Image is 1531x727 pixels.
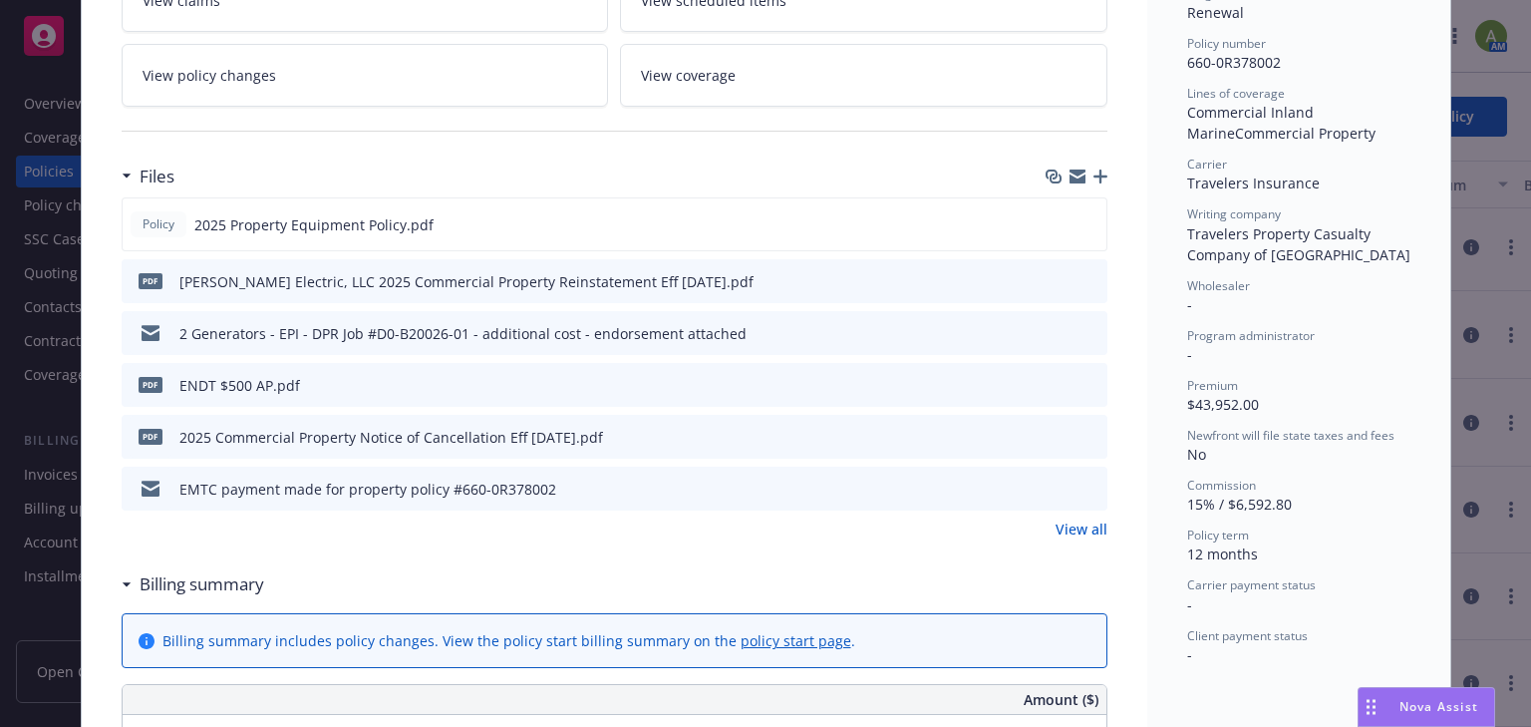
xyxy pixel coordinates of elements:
[179,375,300,396] div: ENDT $500 AP.pdf
[139,429,162,444] span: pdf
[1081,323,1099,344] button: preview file
[1080,214,1098,235] button: preview file
[1187,527,1249,544] span: Policy term
[1187,627,1308,644] span: Client payment status
[179,479,556,500] div: EMTC payment made for property policy #660-0R378002
[1081,271,1099,292] button: preview file
[1187,595,1192,614] span: -
[741,631,851,650] a: policy start page
[1049,214,1065,235] button: download file
[122,44,609,107] a: View policy changes
[1187,85,1285,102] span: Lines of coverage
[139,215,178,233] span: Policy
[1235,124,1376,143] span: Commercial Property
[1187,645,1192,664] span: -
[122,571,264,597] div: Billing summary
[140,571,264,597] h3: Billing summary
[1050,323,1066,344] button: download file
[162,630,855,651] div: Billing summary includes policy changes. View the policy start billing summary on the .
[1187,445,1206,464] span: No
[1056,519,1107,540] a: View all
[1187,495,1292,514] span: 15% / $6,592.80
[1187,327,1315,344] span: Program administrator
[641,65,736,86] span: View coverage
[1187,345,1192,364] span: -
[1187,277,1250,294] span: Wholesaler
[1187,3,1244,22] span: Renewal
[1187,35,1266,52] span: Policy number
[1187,576,1316,593] span: Carrier payment status
[1187,545,1258,563] span: 12 months
[1187,174,1320,192] span: Travelers Insurance
[1187,205,1281,222] span: Writing company
[1050,479,1066,500] button: download file
[1187,395,1259,414] span: $43,952.00
[1187,377,1238,394] span: Premium
[1081,427,1099,448] button: preview file
[143,65,276,86] span: View policy changes
[1187,53,1281,72] span: 660-0R378002
[1399,698,1478,715] span: Nova Assist
[179,271,754,292] div: [PERSON_NAME] Electric, LLC 2025 Commercial Property Reinstatement Eff [DATE].pdf
[1187,224,1410,264] span: Travelers Property Casualty Company of [GEOGRAPHIC_DATA]
[1050,375,1066,396] button: download file
[194,214,434,235] span: 2025 Property Equipment Policy.pdf
[179,427,603,448] div: 2025 Commercial Property Notice of Cancellation Eff [DATE].pdf
[1187,103,1318,143] span: Commercial Inland Marine
[1187,427,1394,444] span: Newfront will file state taxes and fees
[1024,689,1098,710] span: Amount ($)
[1081,375,1099,396] button: preview file
[1187,156,1227,173] span: Carrier
[1359,688,1383,726] div: Drag to move
[122,164,174,189] div: Files
[140,164,174,189] h3: Files
[1187,477,1256,494] span: Commission
[620,44,1107,107] a: View coverage
[1050,427,1066,448] button: download file
[1081,479,1099,500] button: preview file
[1050,271,1066,292] button: download file
[1187,295,1192,314] span: -
[139,273,162,288] span: pdf
[1358,687,1495,727] button: Nova Assist
[179,323,747,344] div: 2 Generators - EPI - DPR Job #D0-B20026-01 - additional cost - endorsement attached
[139,377,162,392] span: pdf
